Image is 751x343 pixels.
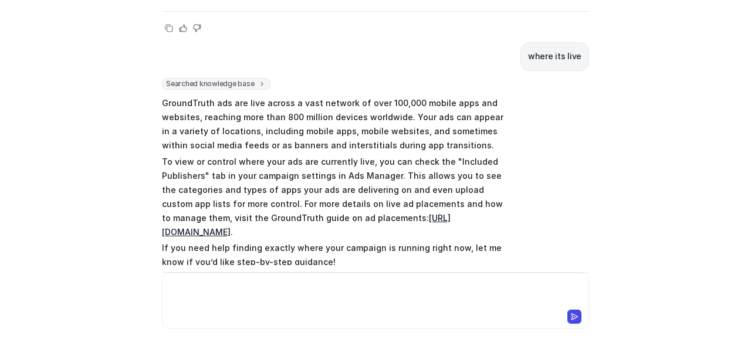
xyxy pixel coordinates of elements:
[162,155,505,239] p: To view or control where your ads are currently live, you can check the "Included Publishers" tab...
[162,96,505,152] p: GroundTruth ads are live across a vast network of over 100,000 mobile apps and websites, reaching...
[162,78,270,90] span: Searched knowledge base
[162,213,451,237] a: [URL][DOMAIN_NAME]
[162,241,505,269] p: If you need help finding exactly where your campaign is running right now, let me know if you’d l...
[528,49,581,63] p: where its live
